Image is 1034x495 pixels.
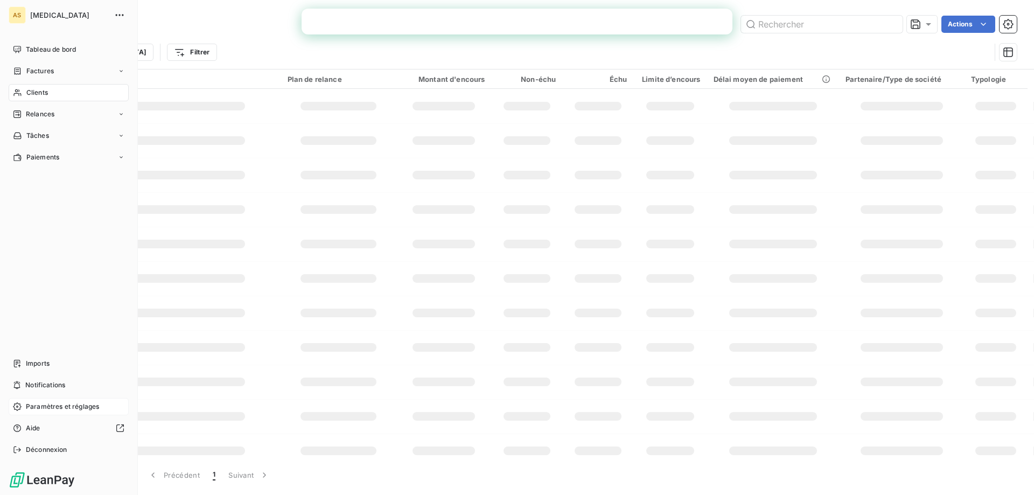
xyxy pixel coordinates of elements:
img: Logo LeanPay [9,471,75,489]
div: Plan de relance [288,75,390,83]
span: 1 [213,470,215,480]
iframe: Intercom live chat bannière [302,9,732,34]
a: Aide [9,420,129,437]
span: Tâches [26,131,49,141]
span: [MEDICAL_DATA] [30,11,108,19]
input: Rechercher [741,16,903,33]
div: Non-échu [498,75,556,83]
button: 1 [206,464,222,486]
span: Imports [26,359,50,368]
span: Déconnexion [26,445,67,455]
span: Relances [26,109,54,119]
div: Montant d'encours [403,75,485,83]
iframe: Intercom live chat [997,458,1023,484]
span: Tableau de bord [26,45,76,54]
div: Partenaire/Type de société [846,75,958,83]
span: Clients [26,88,48,97]
button: Filtrer [167,44,216,61]
span: Aide [26,423,40,433]
button: Précédent [141,464,206,486]
button: Suivant [222,464,276,486]
div: Échu [569,75,627,83]
span: Paiements [26,152,59,162]
div: Délai moyen de paiement [714,75,833,83]
div: Limite d’encours [640,75,700,83]
div: Typologie [971,75,1021,83]
span: Notifications [25,380,65,390]
span: Paramètres et réglages [26,402,99,412]
button: Actions [941,16,995,33]
span: Factures [26,66,54,76]
div: AS [9,6,26,24]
